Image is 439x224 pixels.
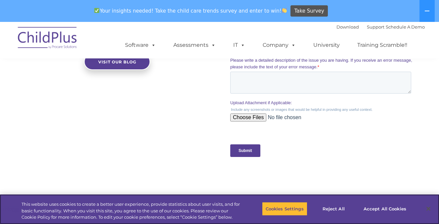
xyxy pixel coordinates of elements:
a: Take Survey [290,5,328,17]
font: | [336,24,425,30]
a: Training Scramble!! [351,38,414,52]
span: Visit our blog [98,59,136,64]
a: University [307,38,346,52]
a: IT [227,38,252,52]
span: Phone number [92,71,120,76]
a: Support [367,24,384,30]
a: Assessments [167,38,222,52]
img: 👏 [282,8,287,13]
button: Reject All [313,202,354,216]
img: ✅ [94,8,99,13]
button: Cookies Settings [262,202,307,216]
button: Accept All Cookies [360,202,410,216]
div: This website uses cookies to create a better user experience, provide statistics about user visit... [22,201,241,221]
span: Last name [92,44,112,49]
img: ChildPlus by Procare Solutions [15,22,81,55]
span: Your insights needed! Take the child care trends survey and enter to win! [92,4,290,17]
a: Software [118,38,162,52]
button: Close [421,201,436,216]
a: Visit our blog [84,53,150,70]
a: Schedule A Demo [386,24,425,30]
span: Take Survey [294,5,324,17]
a: Company [256,38,302,52]
a: Download [336,24,359,30]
